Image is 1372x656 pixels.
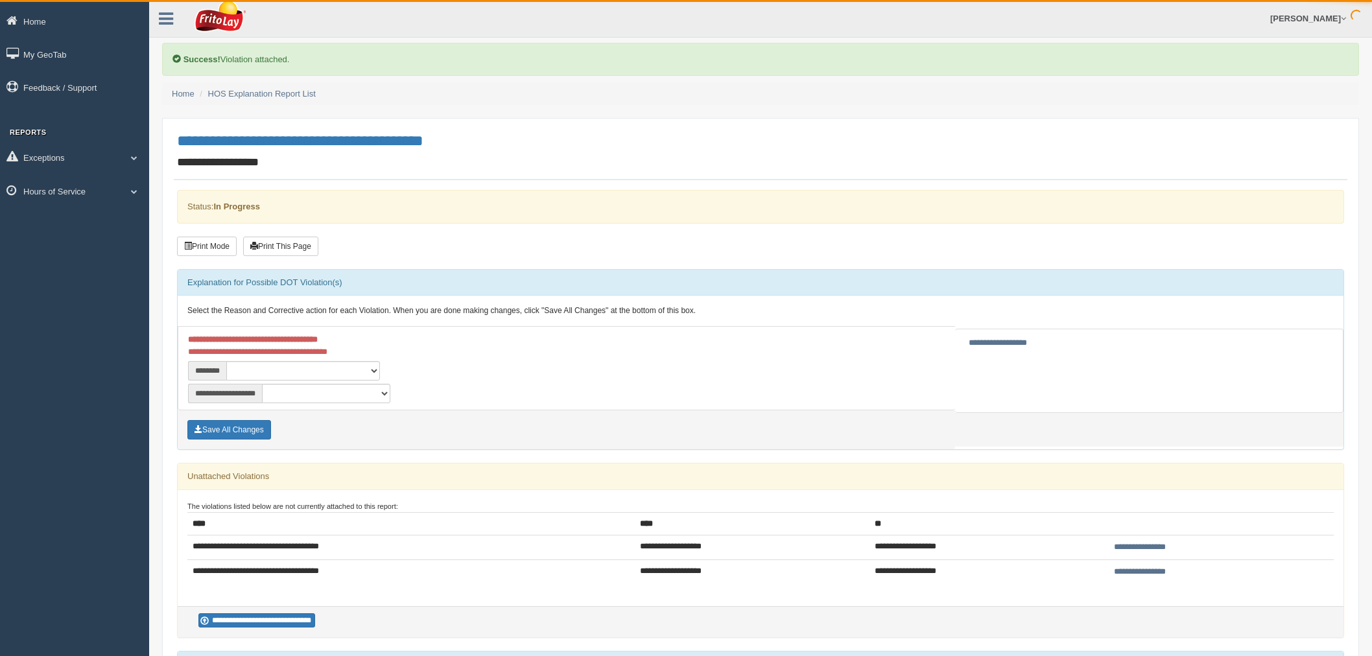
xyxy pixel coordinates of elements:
[187,420,271,439] button: Save
[177,237,237,256] button: Print Mode
[213,202,260,211] strong: In Progress
[178,463,1343,489] div: Unattached Violations
[183,54,220,64] b: Success!
[243,237,318,256] button: Print This Page
[208,89,316,99] a: HOS Explanation Report List
[187,502,398,510] small: The violations listed below are not currently attached to this report:
[177,190,1344,223] div: Status:
[178,270,1343,296] div: Explanation for Possible DOT Violation(s)
[162,43,1359,76] div: Violation attached.
[178,296,1343,327] div: Select the Reason and Corrective action for each Violation. When you are done making changes, cli...
[172,89,195,99] a: Home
